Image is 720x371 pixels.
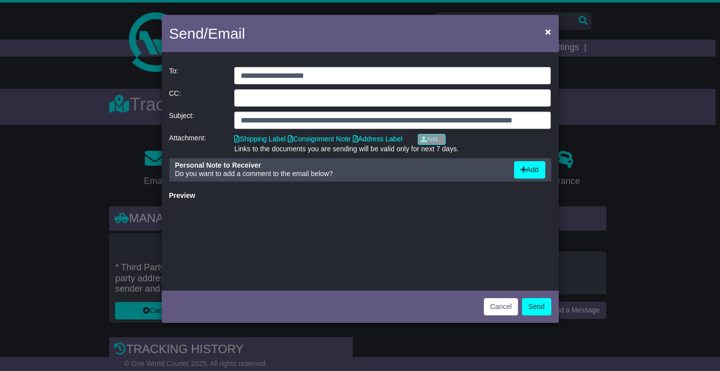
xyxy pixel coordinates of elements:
div: Attachment: [164,134,230,153]
button: Send [522,298,551,315]
div: Links to the documents you are sending will be valid only for next 7 days. [234,145,551,153]
a: Address Label [353,135,403,143]
div: CC: [164,89,230,107]
a: Add... [418,134,445,145]
div: To: [164,67,230,84]
a: Shipping Label [234,135,286,143]
div: Personal Note to Receiver [175,161,504,170]
div: Preview [169,191,551,200]
a: Consignment Note [288,135,351,143]
h4: Send/Email [169,22,245,45]
div: Subject: [164,112,230,129]
div: Do you want to add a comment to the email below? [170,161,509,179]
button: Close [540,21,556,42]
span: × [545,26,551,37]
button: Add [514,161,545,179]
button: Cancel [484,298,519,315]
